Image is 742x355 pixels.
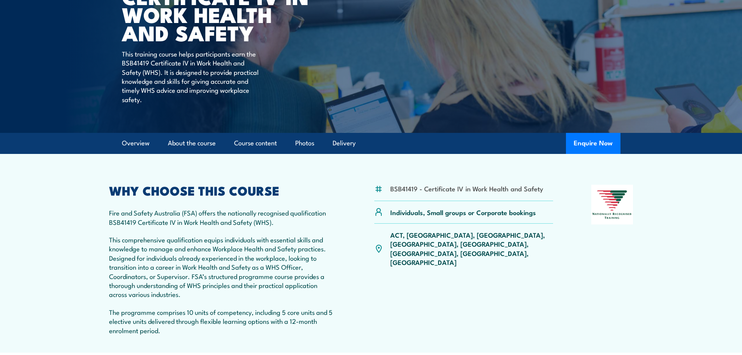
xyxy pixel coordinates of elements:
[390,230,553,267] p: ACT, [GEOGRAPHIC_DATA], [GEOGRAPHIC_DATA], [GEOGRAPHIC_DATA], [GEOGRAPHIC_DATA], [GEOGRAPHIC_DATA...
[109,208,337,226] p: Fire and Safety Australia (FSA) offers the nationally recognised qualification BSB41419 Certifica...
[122,133,150,154] a: Overview
[109,307,337,335] p: The programme comprises 10 units of competency, including 5 core units and 5 elective units deliv...
[122,49,264,104] p: This training course helps participants earn the BSB41419 Certificate IV in Work Health and Safet...
[333,133,356,154] a: Delivery
[566,133,620,154] button: Enquire Now
[168,133,216,154] a: About the course
[390,208,536,217] p: Individuals, Small groups or Corporate bookings
[390,184,543,193] li: BSB41419 - Certificate IV in Work Health and Safety
[591,185,633,224] img: Nationally Recognised Training logo.
[109,235,337,299] p: This comprehensive qualification equips individuals with essential skills and knowledge to manage...
[234,133,277,154] a: Course content
[295,133,314,154] a: Photos
[109,185,337,196] h2: WHY CHOOSE THIS COURSE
